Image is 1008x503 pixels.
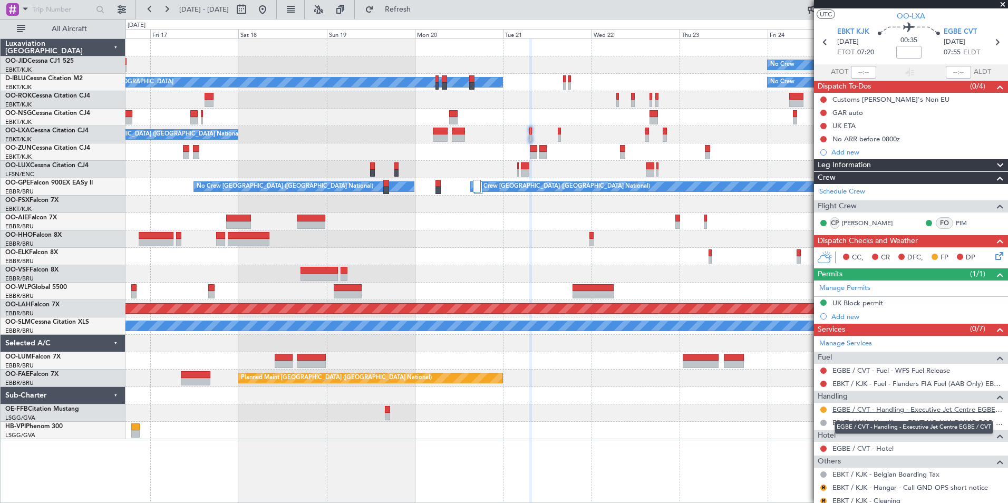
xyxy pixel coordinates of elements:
[150,29,238,38] div: Fri 17
[818,159,871,171] span: Leg Information
[770,74,794,90] div: No Crew
[857,47,874,58] span: 07:20
[5,249,58,256] a: OO-ELKFalcon 8X
[5,275,34,283] a: EBBR/BRU
[5,118,32,126] a: EBKT/KJK
[842,218,893,228] a: [PERSON_NAME]
[837,47,855,58] span: ETOT
[5,362,34,370] a: EBBR/BRU
[944,47,961,58] span: 07:55
[5,240,34,248] a: EBBR/BRU
[5,232,33,238] span: OO-HHO
[5,188,34,196] a: EBBR/BRU
[327,29,415,38] div: Sun 19
[5,180,30,186] span: OO-GPE
[818,430,836,442] span: Hotel
[5,257,34,265] a: EBBR/BRU
[5,319,31,325] span: OO-SLM
[503,29,591,38] div: Tue 21
[5,197,59,204] a: OO-FSXFalcon 7X
[5,180,93,186] a: OO-GPEFalcon 900EX EASy II
[5,162,30,169] span: OO-LUX
[5,284,67,291] a: OO-WLPGlobal 5500
[832,134,900,143] div: No ARR before 0800z
[818,391,848,403] span: Handling
[5,145,32,151] span: OO-ZUN
[5,406,28,412] span: OE-FFB
[770,57,794,73] div: No Crew
[5,302,60,308] a: OO-LAHFalcon 7X
[818,456,841,468] span: Others
[27,25,111,33] span: All Aircraft
[852,253,864,263] span: CC,
[5,371,30,378] span: OO-FAE
[818,81,871,93] span: Dispatch To-Dos
[966,253,975,263] span: DP
[974,67,991,78] span: ALDT
[5,128,89,134] a: OO-LXACessna Citation CJ4
[179,5,229,14] span: [DATE] - [DATE]
[5,267,30,273] span: OO-VSF
[818,172,836,184] span: Crew
[819,338,872,349] a: Manage Services
[941,253,948,263] span: FP
[832,95,949,104] div: Customs [PERSON_NAME]'s Non EU
[5,354,32,360] span: OO-LUM
[5,110,32,117] span: OO-NSG
[5,66,32,74] a: EBKT/KJK
[5,170,34,178] a: LFSN/ENC
[5,58,27,64] span: OO-JID
[5,136,32,143] a: EBKT/KJK
[5,75,83,82] a: D-IBLUCessna Citation M2
[817,9,835,19] button: UTC
[5,215,57,221] a: OO-AIEFalcon 7X
[5,145,90,151] a: OO-ZUNCessna Citation CJ4
[832,483,988,492] a: EBKT / KJK - Hangar - Call GND OPS short notice
[5,406,79,412] a: OE-FFBCitation Mustang
[680,29,768,38] div: Thu 23
[831,312,1003,321] div: Add new
[820,485,827,491] button: R
[5,128,30,134] span: OO-LXA
[970,81,985,92] span: (0/4)
[5,101,32,109] a: EBKT/KJK
[832,366,950,375] a: EGBE / CVT - Fuel - WFS Fuel Release
[5,371,59,378] a: OO-FAEFalcon 7X
[5,284,31,291] span: OO-WLP
[5,205,32,213] a: EBKT/KJK
[12,21,114,37] button: All Aircraft
[835,421,993,434] div: EGBE / CVT - Handling - Executive Jet Centre EGBE / CVT
[956,218,980,228] a: PIM
[5,319,89,325] a: OO-SLMCessna Citation XLS
[5,379,34,387] a: EBBR/BRU
[818,268,842,280] span: Permits
[5,267,59,273] a: OO-VSFFalcon 8X
[819,283,870,294] a: Manage Permits
[5,93,90,99] a: OO-ROKCessna Citation CJ4
[5,110,90,117] a: OO-NSGCessna Citation CJ4
[415,29,503,38] div: Mon 20
[819,187,865,197] a: Schedule Crew
[360,1,423,18] button: Refresh
[837,27,869,37] span: EBKT KJK
[818,235,918,247] span: Dispatch Checks and Weather
[5,292,34,300] a: EBBR/BRU
[5,327,34,335] a: EBBR/BRU
[832,405,1003,414] a: EGBE / CVT - Handling - Executive Jet Centre EGBE / CVT
[473,179,650,195] div: No Crew [GEOGRAPHIC_DATA] ([GEOGRAPHIC_DATA] National)
[32,2,93,17] input: Trip Number
[897,11,925,22] span: OO-LXA
[818,324,845,336] span: Services
[5,162,89,169] a: OO-LUXCessna Citation CJ4
[5,302,31,308] span: OO-LAH
[830,217,839,229] div: CP
[907,253,923,263] span: DFC,
[5,58,74,64] a: OO-JIDCessna CJ1 525
[944,27,977,37] span: EGBE CVT
[5,197,30,204] span: OO-FSX
[5,249,29,256] span: OO-ELK
[5,354,61,360] a: OO-LUMFalcon 7X
[5,223,34,230] a: EBBR/BRU
[832,108,863,117] div: GAR auto
[900,35,917,46] span: 00:35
